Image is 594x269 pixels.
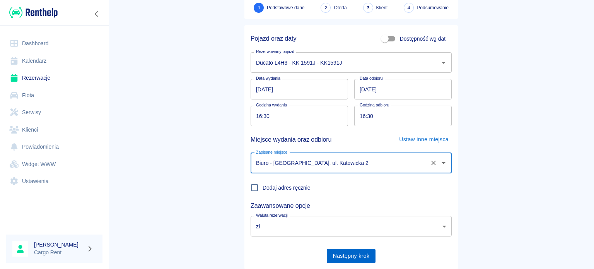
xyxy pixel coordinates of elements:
[6,121,102,139] a: Klienci
[256,149,287,155] label: Zapisane miejsce
[367,4,370,12] span: 3
[400,35,445,43] span: Dostępność wg dat
[6,104,102,121] a: Serwisy
[256,49,294,55] label: Rezerwowany pojazd
[34,248,84,257] p: Cargo Rent
[324,4,327,12] span: 2
[6,138,102,156] a: Powiadomienia
[263,184,311,192] span: Dodaj adres ręcznie
[256,75,280,81] label: Data wydania
[334,4,346,11] span: Oferta
[354,106,446,126] input: hh:mm
[91,9,102,19] button: Zwiń nawigację
[417,4,449,11] span: Podsumowanie
[251,106,343,126] input: hh:mm
[251,216,452,236] div: zł
[6,35,102,52] a: Dashboard
[34,241,84,248] h6: [PERSON_NAME]
[428,158,439,168] button: Wyczyść
[376,4,388,11] span: Klient
[256,212,288,218] label: Waluta rezerwacji
[9,6,58,19] img: Renthelp logo
[258,4,260,12] span: 1
[251,79,348,99] input: DD.MM.YYYY
[327,249,376,263] button: Następny krok
[6,156,102,173] a: Widget WWW
[6,87,102,104] a: Flota
[360,102,389,108] label: Godzina odbioru
[438,57,449,68] button: Otwórz
[256,102,287,108] label: Godzina wydania
[6,6,58,19] a: Renthelp logo
[360,75,383,81] label: Data odbioru
[396,132,452,147] button: Ustaw inne miejsca
[354,79,452,99] input: DD.MM.YYYY
[251,35,296,43] h5: Pojazd oraz daty
[6,173,102,190] a: Ustawienia
[6,52,102,70] a: Kalendarz
[251,133,331,147] h5: Miejsce wydania oraz odbioru
[6,69,102,87] a: Rezerwacje
[438,158,449,168] button: Otwórz
[251,202,452,210] h5: Zaawansowane opcje
[267,4,304,11] span: Podstawowe dane
[407,4,410,12] span: 4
